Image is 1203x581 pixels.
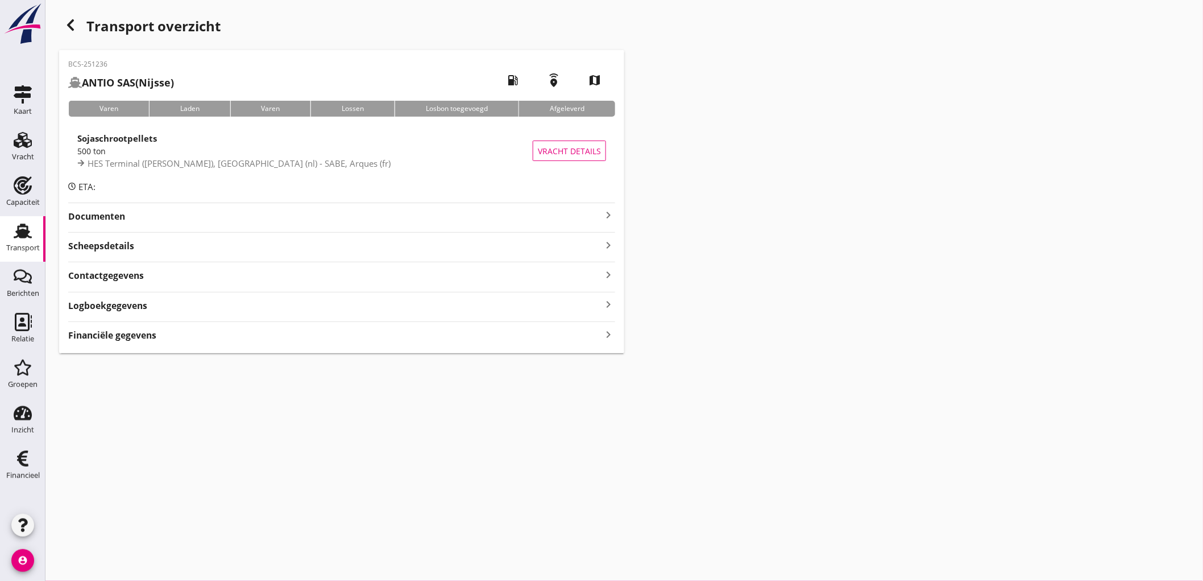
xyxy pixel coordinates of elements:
[59,14,624,50] h1: Transport overzicht
[2,3,43,45] img: logo-small.a267ee39.svg
[11,549,34,572] i: account_circle
[8,381,38,388] div: Groepen
[601,297,615,312] i: keyboard_arrow_right
[497,64,529,96] i: local_gas_station
[68,329,156,342] strong: Financiële gegevens
[601,208,615,222] i: keyboard_arrow_right
[7,290,39,297] div: Berichten
[77,133,157,144] strong: Sojaschrootpellets
[78,181,96,192] span: ETA:
[538,145,601,157] span: Vracht details
[11,335,34,343] div: Relatie
[395,101,518,117] div: Losbon toegevoegd
[68,210,601,223] strong: Documenten
[533,141,606,161] button: Vracht details
[310,101,395,117] div: Lossen
[68,240,134,253] strong: Scheepsdetails
[82,76,135,89] strong: ANTIO SAS
[518,101,615,117] div: Afgeleverd
[68,75,174,90] h2: (Nijsse)
[12,153,34,160] div: Vracht
[538,64,570,96] i: emergency_share
[149,101,230,117] div: Laden
[14,108,32,115] div: Kaart
[6,244,40,252] div: Transport
[68,269,144,282] strong: Contactgegevens
[230,101,311,117] div: Varen
[68,59,174,69] p: BCS-251236
[6,199,40,206] div: Capaciteit
[6,472,40,479] div: Financieel
[579,64,611,96] i: map
[68,299,147,312] strong: Logboekgegevens
[77,145,533,157] div: 500 ton
[68,101,149,117] div: Varen
[601,237,615,253] i: keyboard_arrow_right
[601,327,615,342] i: keyboard_arrow_right
[88,158,391,169] span: HES Terminal ([PERSON_NAME]), [GEOGRAPHIC_DATA] (nl) - SABE, Arques (fr)
[11,426,34,434] div: Inzicht
[601,267,615,282] i: keyboard_arrow_right
[68,126,615,176] a: Sojaschrootpellets500 tonHES Terminal ([PERSON_NAME]), [GEOGRAPHIC_DATA] (nl) - SABE, Arques (fr)...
